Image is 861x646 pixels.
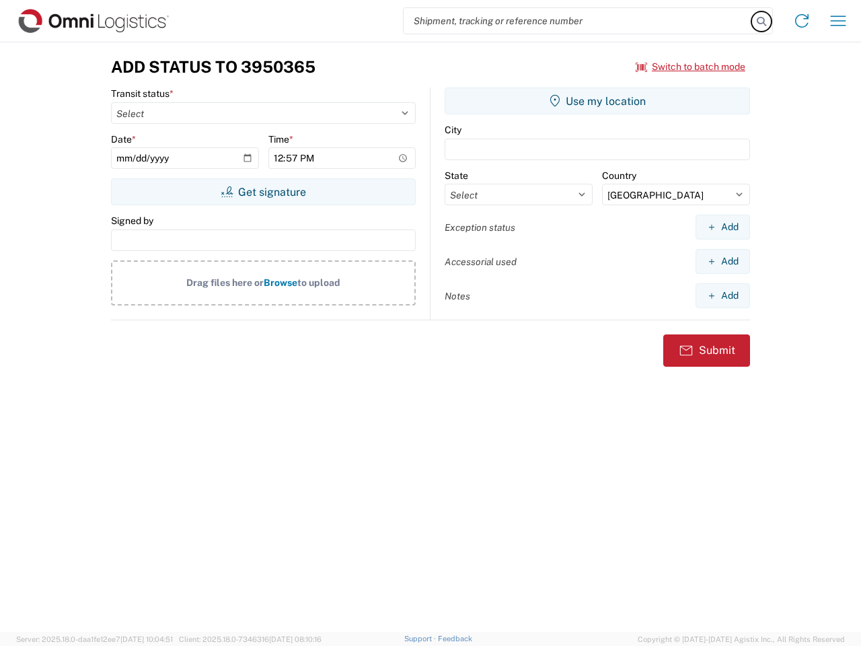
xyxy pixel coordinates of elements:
button: Submit [663,334,750,367]
label: Signed by [111,215,153,227]
label: Date [111,133,136,145]
a: Feedback [438,635,472,643]
button: Add [696,249,750,274]
span: Browse [264,277,297,288]
input: Shipment, tracking or reference number [404,8,752,34]
label: Exception status [445,221,515,234]
button: Add [696,283,750,308]
label: State [445,170,468,182]
button: Use my location [445,87,750,114]
span: Copyright © [DATE]-[DATE] Agistix Inc., All Rights Reserved [638,633,845,645]
span: [DATE] 10:04:51 [120,635,173,643]
button: Add [696,215,750,240]
button: Switch to batch mode [636,56,745,78]
label: Transit status [111,87,174,100]
h3: Add Status to 3950365 [111,57,315,77]
label: Time [268,133,293,145]
label: City [445,124,461,136]
a: Support [404,635,438,643]
label: Accessorial used [445,256,517,268]
span: to upload [297,277,340,288]
span: [DATE] 08:10:16 [269,635,322,643]
label: Country [602,170,636,182]
span: Drag files here or [186,277,264,288]
button: Get signature [111,178,416,205]
span: Client: 2025.18.0-7346316 [179,635,322,643]
label: Notes [445,290,470,302]
span: Server: 2025.18.0-daa1fe12ee7 [16,635,173,643]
